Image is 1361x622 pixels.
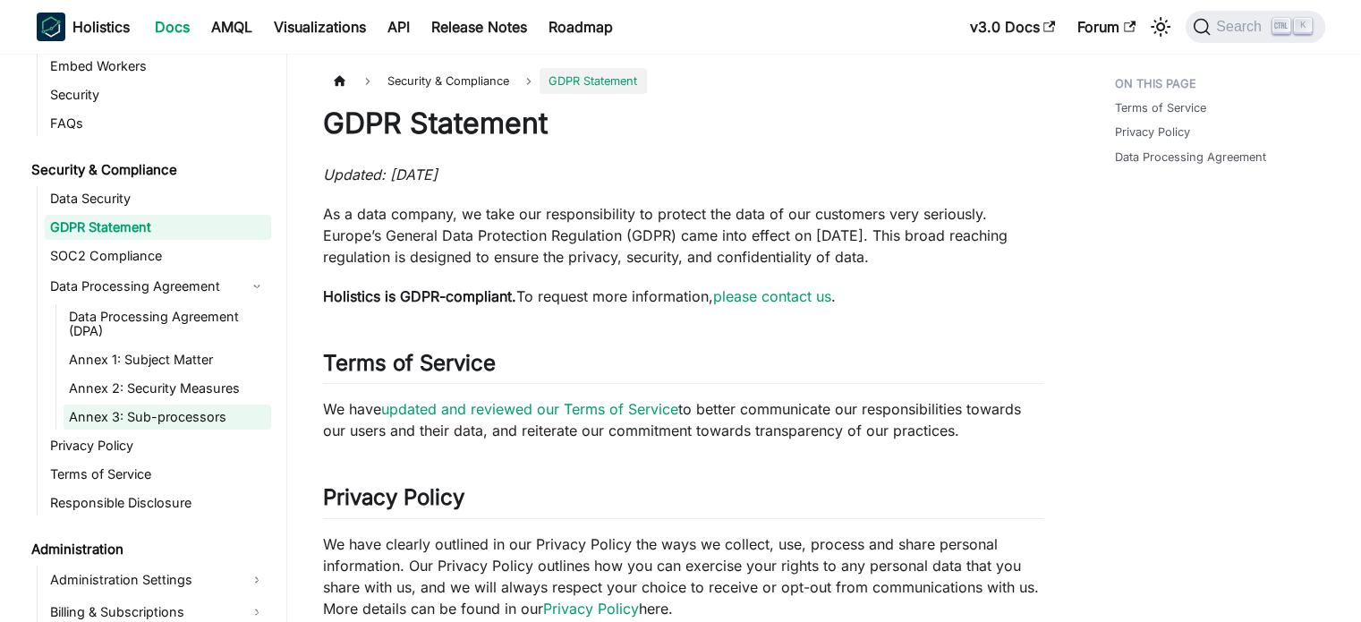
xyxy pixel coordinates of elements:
[45,433,271,458] a: Privacy Policy
[323,484,1043,518] h2: Privacy Policy
[538,13,624,41] a: Roadmap
[1211,19,1272,35] span: Search
[45,111,271,136] a: FAQs
[323,285,1043,307] p: To request more information, .
[1294,18,1312,34] kbd: K
[323,350,1043,384] h2: Terms of Service
[45,462,271,487] a: Terms of Service
[540,68,646,94] span: GDPR Statement
[45,566,271,594] a: Administration Settings
[45,186,271,211] a: Data Security
[26,158,271,183] a: Security & Compliance
[45,272,271,301] a: Data Processing Agreement
[1146,13,1175,41] button: Switch between dark and light mode (currently light mode)
[381,400,678,418] a: updated and reviewed our Terms of Service
[37,13,65,41] img: Holistics
[72,16,130,38] b: Holistics
[1115,99,1206,116] a: Terms of Service
[45,215,271,240] a: GDPR Statement
[379,68,518,94] span: Security & Compliance
[45,490,271,515] a: Responsible Disclosure
[323,68,357,94] a: Home page
[263,13,377,41] a: Visualizations
[1186,11,1324,43] button: Search (Ctrl+K)
[323,203,1043,268] p: As a data company, we take our responsibility to protect the data of our customers very seriously...
[323,287,516,305] strong: Holistics is GDPR-compliant.
[64,304,271,344] a: Data Processing Agreement (DPA)
[323,68,1043,94] nav: Breadcrumbs
[1067,13,1146,41] a: Forum
[959,13,1067,41] a: v3.0 Docs
[323,398,1043,441] p: We have to better communicate our responsibilities towards our users and their data, and reiterat...
[377,13,421,41] a: API
[19,54,287,622] nav: Docs sidebar
[64,347,271,372] a: Annex 1: Subject Matter
[45,243,271,268] a: SOC2 Compliance
[543,600,639,618] a: Privacy Policy
[323,106,1043,141] h1: GDPR Statement
[323,166,438,183] em: Updated: [DATE]
[713,287,831,305] a: please contact us
[1115,124,1190,141] a: Privacy Policy
[200,13,263,41] a: AMQL
[37,13,130,41] a: HolisticsHolistics
[45,54,271,79] a: Embed Workers
[144,13,200,41] a: Docs
[323,533,1043,619] p: We have clearly outlined in our Privacy Policy the ways we collect, use, process and share person...
[26,537,271,562] a: Administration
[64,376,271,401] a: Annex 2: Security Measures
[1115,149,1266,166] a: Data Processing Agreement
[421,13,538,41] a: Release Notes
[45,82,271,107] a: Security
[64,405,271,430] a: Annex 3: Sub-processors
